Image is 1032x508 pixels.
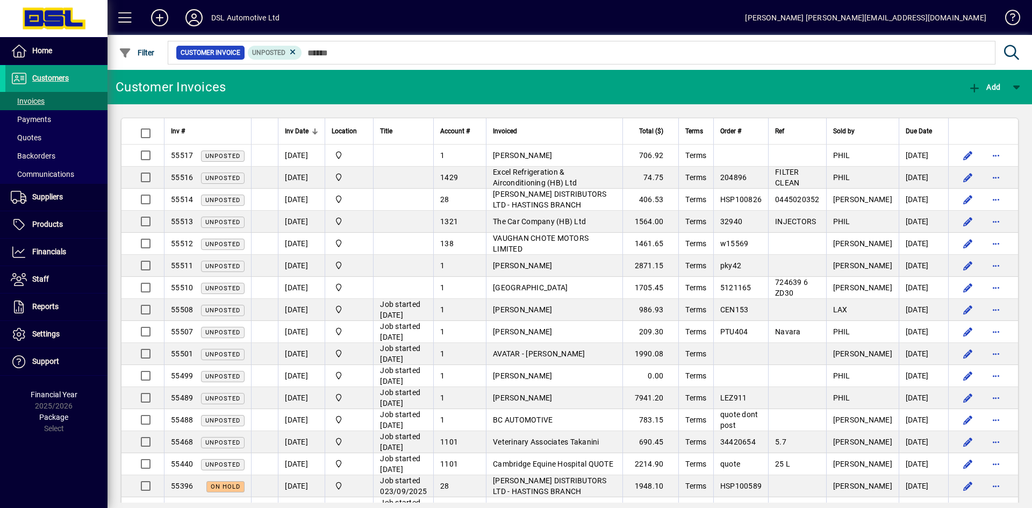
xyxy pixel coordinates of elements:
[833,371,850,380] span: PHIL
[622,145,678,167] td: 706.92
[171,239,193,248] span: 55512
[142,8,177,27] button: Add
[622,343,678,365] td: 1990.08
[899,189,948,211] td: [DATE]
[968,83,1000,91] span: Add
[211,9,279,26] div: DSL Automotive Ltd
[205,373,240,380] span: Unposted
[685,416,706,424] span: Terms
[622,431,678,453] td: 690.45
[622,409,678,431] td: 783.15
[833,261,892,270] span: [PERSON_NAME]
[997,2,1019,37] a: Knowledge Base
[493,416,553,424] span: BC AUTOMOTIVE
[906,125,942,137] div: Due Date
[493,190,607,209] span: [PERSON_NAME] DISTRIBUTORS LTD - HASTINGS BRANCH
[899,299,948,321] td: [DATE]
[720,217,742,226] span: 32940
[5,165,107,183] a: Communications
[380,300,420,319] span: Job started [DATE]
[285,125,309,137] span: Inv Date
[278,321,325,343] td: [DATE]
[11,152,55,160] span: Backorders
[965,77,1003,97] button: Add
[833,416,892,424] span: [PERSON_NAME]
[685,482,706,490] span: Terms
[171,371,193,380] span: 55499
[987,345,1005,362] button: More options
[171,349,193,358] span: 55501
[833,482,892,490] span: [PERSON_NAME]
[248,46,302,60] mat-chip: Customer Invoice Status: Unposted
[119,48,155,57] span: Filter
[332,171,367,183] span: Central
[775,168,799,187] span: FILTER CLEAN
[685,217,706,226] span: Terms
[685,239,706,248] span: Terms
[32,74,69,82] span: Customers
[833,125,855,137] span: Sold by
[205,153,240,160] span: Unposted
[622,233,678,255] td: 1461.65
[32,46,52,55] span: Home
[959,323,977,340] button: Edit
[622,211,678,233] td: 1564.00
[278,387,325,409] td: [DATE]
[205,175,240,182] span: Unposted
[899,255,948,277] td: [DATE]
[32,302,59,311] span: Reports
[32,357,59,366] span: Support
[987,235,1005,252] button: More options
[685,125,703,137] span: Terms
[959,191,977,208] button: Edit
[5,38,107,65] a: Home
[11,115,51,124] span: Payments
[720,125,762,137] div: Order #
[745,9,986,26] div: [PERSON_NAME] [PERSON_NAME][EMAIL_ADDRESS][DOMAIN_NAME]
[440,393,445,402] span: 1
[205,329,240,336] span: Unposted
[685,261,706,270] span: Terms
[380,410,420,430] span: Job started [DATE]
[685,151,706,160] span: Terms
[899,387,948,409] td: [DATE]
[332,125,357,137] span: Location
[629,125,673,137] div: Total ($)
[278,233,325,255] td: [DATE]
[959,477,977,495] button: Edit
[775,327,801,336] span: Navara
[493,234,589,253] span: VAUGHAN CHOTE MOTORS LIMITED
[440,261,445,270] span: 1
[440,438,458,446] span: 1101
[32,275,49,283] span: Staff
[833,438,892,446] span: [PERSON_NAME]
[775,125,784,137] span: Ref
[205,461,240,468] span: Unposted
[205,439,240,446] span: Unposted
[440,151,445,160] span: 1
[332,304,367,316] span: Central
[987,433,1005,450] button: More options
[639,125,663,137] span: Total ($)
[171,173,193,182] span: 55516
[622,365,678,387] td: 0.00
[622,299,678,321] td: 986.93
[833,151,850,160] span: PHIL
[5,110,107,128] a: Payments
[332,458,367,470] span: Central
[833,327,850,336] span: PHIL
[278,255,325,277] td: [DATE]
[39,413,68,421] span: Package
[278,475,325,497] td: [DATE]
[899,431,948,453] td: [DATE]
[181,47,240,58] span: Customer Invoice
[332,216,367,227] span: Central
[959,367,977,384] button: Edit
[899,277,948,299] td: [DATE]
[833,460,892,468] span: [PERSON_NAME]
[720,195,762,204] span: HSP100826
[899,145,948,167] td: [DATE]
[205,197,240,204] span: Unposted
[987,477,1005,495] button: More options
[380,344,420,363] span: Job started [DATE]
